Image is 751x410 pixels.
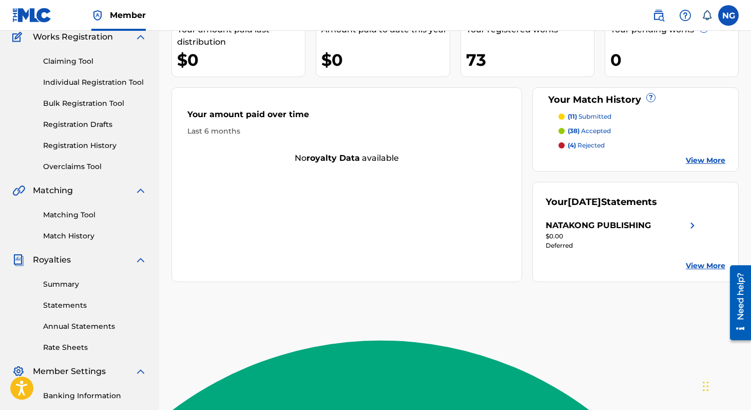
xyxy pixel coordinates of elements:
a: (4) rejected [559,141,725,150]
a: Matching Tool [43,210,147,220]
div: Last 6 months [187,126,506,137]
a: Public Search [648,5,669,26]
img: expand [134,365,147,378]
a: (38) accepted [559,126,725,136]
div: 73 [466,48,594,71]
a: Bulk Registration Tool [43,98,147,109]
span: Matching [33,184,73,197]
div: $0 [177,48,305,71]
span: Works Registration [33,31,113,43]
p: rejected [568,141,605,150]
img: expand [134,184,147,197]
div: Arrastrar [703,371,709,402]
span: (4) [568,141,576,149]
p: submitted [568,112,611,121]
span: (38) [568,127,580,135]
a: Rate Sheets [43,342,147,353]
span: Royalties [33,254,71,266]
div: Your amount paid over time [187,108,506,126]
img: Matching [12,184,25,197]
img: MLC Logo [12,8,52,23]
div: Notifications [702,10,712,21]
div: $0.00 [546,232,698,241]
a: Claiming Tool [43,56,147,67]
span: Member Settings [33,365,106,378]
div: Widget de chat [700,361,751,410]
iframe: Chat Widget [700,361,751,410]
div: NATAKONG PUBLISHING [546,219,651,232]
div: Your Statements [546,195,657,209]
iframe: Resource Center [722,262,751,344]
div: User Menu [718,5,739,26]
a: Registration History [43,140,147,151]
img: expand [134,254,147,266]
a: Statements [43,300,147,311]
span: ? [647,94,655,102]
div: Deferred [546,241,698,250]
a: Registration Drafts [43,119,147,130]
a: Banking Information [43,390,147,401]
p: accepted [568,126,611,136]
span: Member [110,9,146,21]
a: Annual Statements [43,321,147,332]
div: Your amount paid last distribution [177,24,305,48]
a: View More [686,260,725,271]
span: [DATE] [568,196,601,208]
img: Top Rightsholder [91,9,104,22]
div: $0 [321,48,449,71]
img: Royalties [12,254,25,266]
div: 0 [610,48,738,71]
img: right chevron icon [686,219,699,232]
img: search [652,9,665,22]
a: Individual Registration Tool [43,77,147,88]
a: Match History [43,231,147,241]
a: Summary [43,279,147,290]
div: Help [675,5,696,26]
img: Member Settings [12,365,25,378]
img: Works Registration [12,31,26,43]
span: ? [700,24,708,32]
div: Your Match History [546,93,725,107]
div: No available [172,152,522,164]
a: (11) submitted [559,112,725,121]
a: NATAKONG PUBLISHINGright chevron icon$0.00Deferred [546,219,698,250]
img: help [679,9,691,22]
span: (11) [568,113,577,120]
img: expand [134,31,147,43]
a: View More [686,155,725,166]
a: Overclaims Tool [43,161,147,172]
strong: royalty data [306,153,360,163]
